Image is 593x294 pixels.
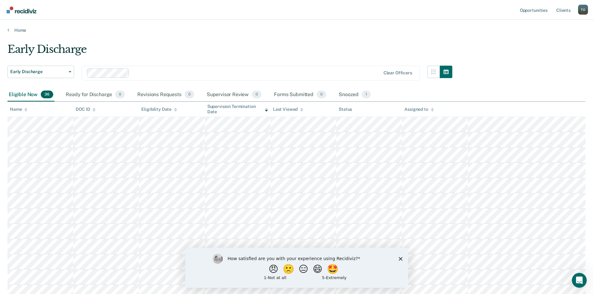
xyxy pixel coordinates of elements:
[337,88,372,102] div: Snoozed1
[404,107,434,112] div: Assigned to
[10,69,66,74] span: Early Discharge
[136,88,195,102] div: Revisions Requests0
[273,107,303,112] div: Last Viewed
[7,66,74,78] button: Early Discharge
[205,88,263,102] div: Supervisor Review0
[185,91,194,99] span: 0
[7,88,54,102] div: Eligible Now36
[7,7,36,13] img: Recidiviz
[572,273,587,288] iframe: Intercom live chat
[185,248,408,288] iframe: Survey by Kim from Recidiviz
[362,91,371,99] span: 1
[7,27,586,33] a: Home
[41,91,53,99] span: 36
[207,104,268,114] div: Supervision Termination Date
[115,91,125,99] span: 0
[317,91,326,99] span: 0
[76,107,96,112] div: DOC ID
[578,5,588,15] button: Profile dropdown button
[64,88,126,102] div: Ready for Discharge0
[384,70,412,76] div: Clear officers
[273,88,327,102] div: Forms Submitted0
[252,91,261,99] span: 0
[7,43,452,61] div: Early Discharge
[10,107,27,112] div: Name
[339,107,352,112] div: Status
[578,5,588,15] div: T O
[141,107,177,112] div: Eligibility Date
